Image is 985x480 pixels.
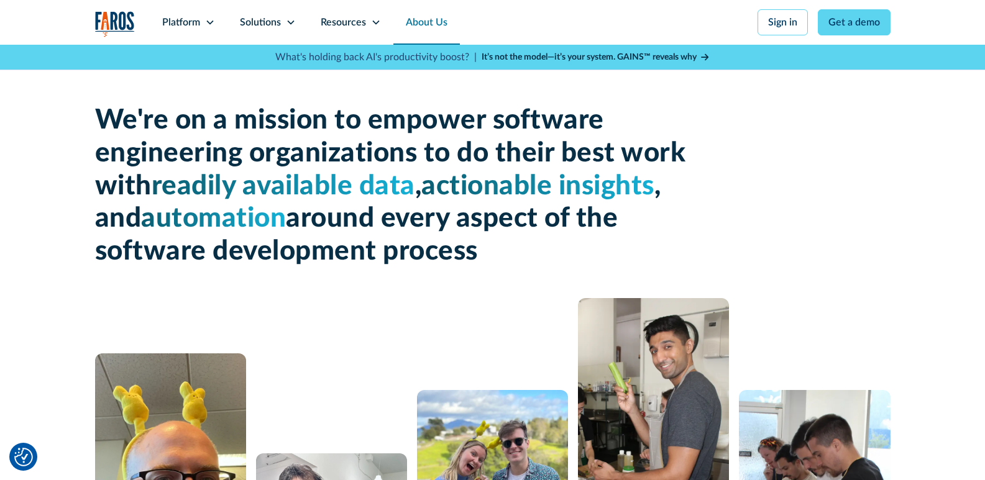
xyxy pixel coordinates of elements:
[95,11,135,37] a: home
[152,173,415,200] span: readily available data
[95,11,135,37] img: Logo of the analytics and reporting company Faros.
[162,15,200,30] div: Platform
[321,15,366,30] div: Resources
[14,448,33,466] img: Revisit consent button
[482,51,710,64] a: It’s not the model—it’s your system. GAINS™ reveals why
[95,104,692,268] h1: We're on a mission to empower software engineering organizations to do their best work with , , a...
[818,9,891,35] a: Get a demo
[421,173,654,200] span: actionable insights
[758,9,808,35] a: Sign in
[482,53,697,61] strong: It’s not the model—it’s your system. GAINS™ reveals why
[14,448,33,466] button: Cookie Settings
[275,50,477,65] p: What's holding back AI's productivity boost? |
[240,15,281,30] div: Solutions
[141,205,286,232] span: automation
